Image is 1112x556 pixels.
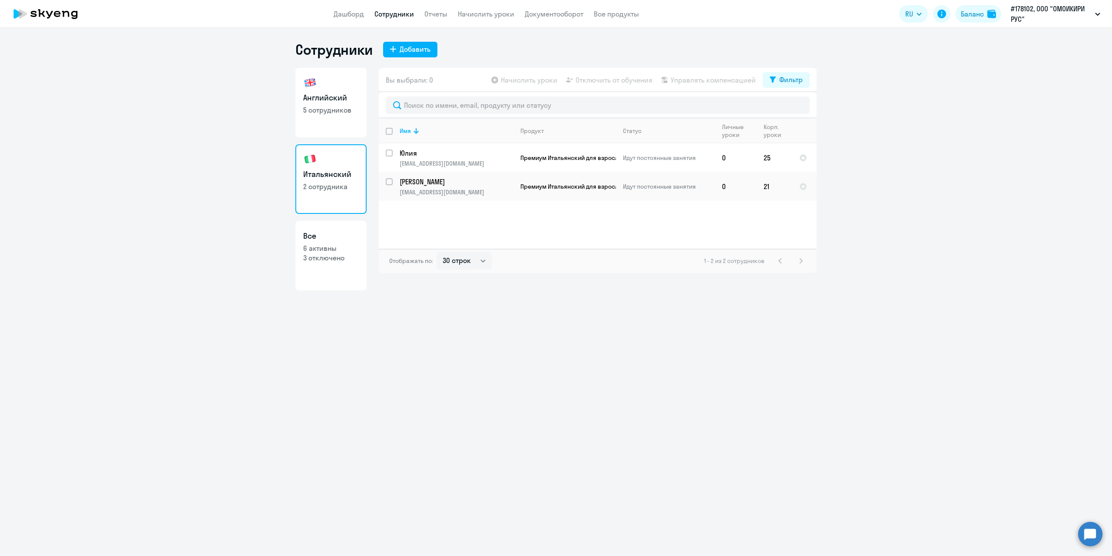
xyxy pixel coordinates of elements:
[303,92,359,103] h3: Английский
[899,5,928,23] button: RU
[295,221,367,290] a: Все6 активны3 отключено
[764,123,786,139] div: Корп. уроки
[400,44,430,54] div: Добавить
[764,123,792,139] div: Корп. уроки
[520,183,626,190] span: Премиум Итальянский для взрослых
[295,144,367,214] a: Итальянский2 сотрудника
[757,172,792,201] td: 21
[520,127,544,135] div: Продукт
[525,10,583,18] a: Документооборот
[386,75,433,85] span: Вы выбрали: 0
[400,188,513,196] p: [EMAIL_ADDRESS][DOMAIN_NAME]
[389,257,433,265] span: Отображать по:
[303,243,359,253] p: 6 активны
[383,42,437,57] button: Добавить
[520,154,626,162] span: Премиум Итальянский для взрослых
[295,41,373,58] h1: Сотрудники
[424,10,447,18] a: Отчеты
[303,105,359,115] p: 5 сотрудников
[400,160,513,167] p: [EMAIL_ADDRESS][DOMAIN_NAME]
[303,76,317,90] img: english
[303,152,317,166] img: italian
[722,123,750,139] div: Личные уроки
[715,143,757,172] td: 0
[520,127,616,135] div: Продукт
[400,177,513,196] a: [PERSON_NAME][EMAIL_ADDRESS][DOMAIN_NAME]
[623,183,715,190] p: Идут постоянные занятия
[386,97,810,114] input: Поиск по имени, email, продукту или статусу
[458,10,514,18] a: Начислить уроки
[757,143,792,172] td: 25
[956,5,1001,23] button: Балансbalance
[295,68,367,137] a: Английский5 сотрудников
[400,148,513,158] p: Юлия
[303,169,359,180] h3: Итальянский
[961,9,984,19] div: Баланс
[623,127,642,135] div: Статус
[1006,3,1105,24] button: #178102, ООО "ОМОИКИРИ РУС"
[1011,3,1092,24] p: #178102, ООО "ОМОИКИРИ РУС"
[400,127,513,135] div: Имя
[704,257,764,265] span: 1 - 2 из 2 сотрудников
[905,9,913,19] span: RU
[763,72,810,88] button: Фильтр
[334,10,364,18] a: Дашборд
[400,177,513,186] p: [PERSON_NAME]
[722,123,756,139] div: Личные уроки
[715,172,757,201] td: 0
[400,127,411,135] div: Имя
[779,74,803,85] div: Фильтр
[623,154,715,162] p: Идут постоянные занятия
[303,230,359,242] h3: Все
[400,148,513,167] a: Юлия[EMAIL_ADDRESS][DOMAIN_NAME]
[303,182,359,191] p: 2 сотрудника
[303,253,359,263] p: 3 отключено
[987,10,996,18] img: balance
[594,10,639,18] a: Все продукты
[374,10,414,18] a: Сотрудники
[623,127,715,135] div: Статус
